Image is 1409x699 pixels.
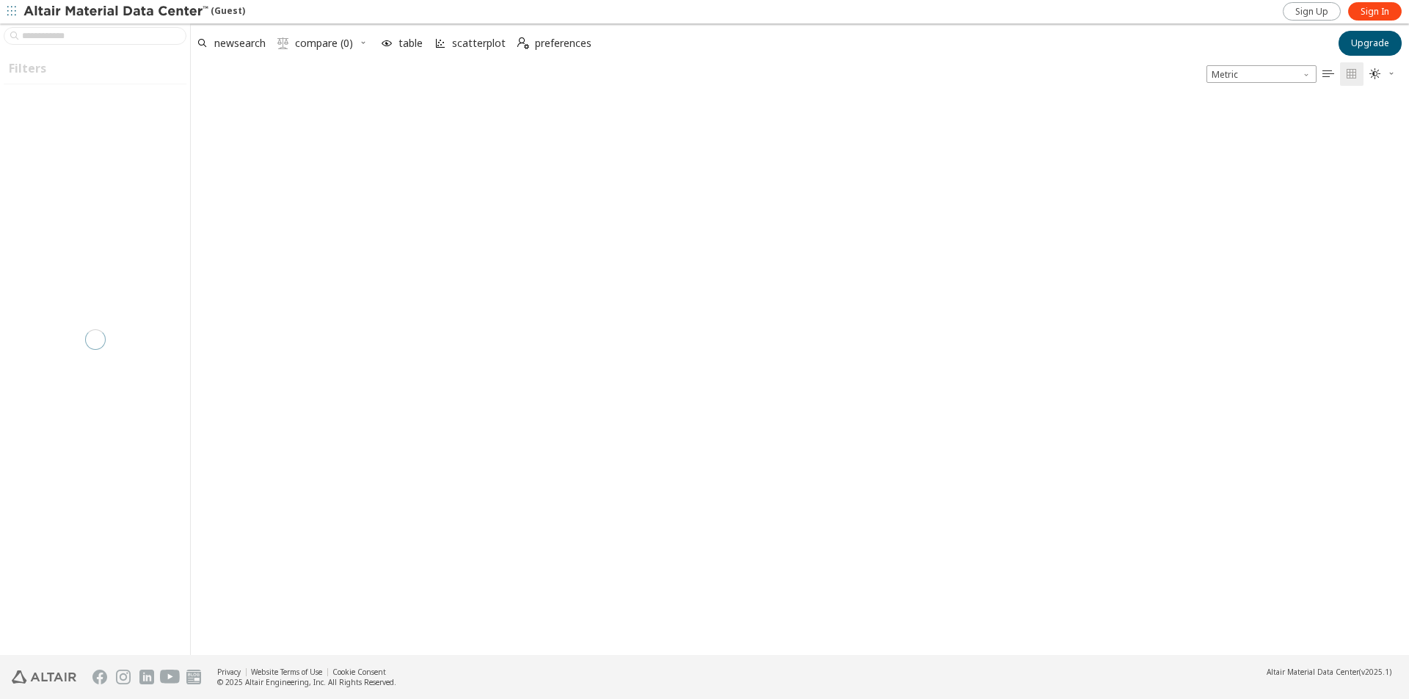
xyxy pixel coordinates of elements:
a: Sign In [1348,2,1402,21]
span: Metric [1206,65,1317,83]
a: Cookie Consent [332,667,386,677]
div: © 2025 Altair Engineering, Inc. All Rights Reserved. [217,677,396,687]
button: Tile View [1340,62,1364,86]
span: preferences [535,38,591,48]
a: Sign Up [1283,2,1341,21]
img: Altair Material Data Center [23,4,211,19]
a: Website Terms of Use [251,667,322,677]
a: Privacy [217,667,241,677]
span: Altair Material Data Center [1267,667,1359,677]
span: Sign In [1361,6,1389,18]
span: compare (0) [295,38,353,48]
span: Sign Up [1295,6,1328,18]
div: (v2025.1) [1267,667,1391,677]
i:  [1346,68,1358,80]
button: Upgrade [1339,31,1402,56]
div: Unit System [1206,65,1317,83]
i:  [1322,68,1334,80]
button: Table View [1317,62,1340,86]
span: Upgrade [1351,37,1389,49]
button: Theme [1364,62,1402,86]
div: (Guest) [23,4,245,19]
img: Altair Engineering [12,670,76,684]
span: table [398,38,423,48]
i:  [1369,68,1381,80]
span: scatterplot [452,38,506,48]
i:  [277,37,289,49]
span: newsearch [214,38,266,48]
i:  [517,37,529,49]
